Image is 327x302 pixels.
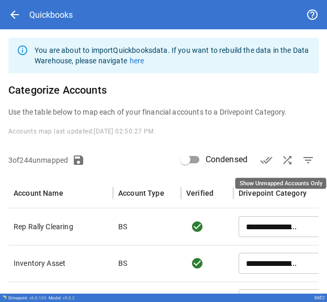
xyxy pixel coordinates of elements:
[118,189,164,197] div: Account Type
[8,8,21,21] span: arrow_back
[130,57,144,65] a: here
[118,258,127,269] p: BS
[14,258,108,269] p: Inventory Asset
[29,10,73,20] div: Quickbooks
[186,189,213,197] div: Verified
[260,154,273,166] span: done_all
[239,189,307,197] div: Drivepoint Category
[206,153,247,166] span: Condensed
[314,296,325,300] div: BRĒZ
[35,41,310,70] div: You are about to import Quickbooks data. If you want to rebuild the data in the Data Warehouse, p...
[14,221,108,232] p: Rep Rally Clearing
[29,296,47,300] span: v 6.0.109
[63,296,75,300] span: v 5.0.2
[298,150,319,171] button: Show Unmapped Accounts Only
[256,150,277,171] button: Verify Accounts
[277,150,298,171] button: AI Auto-Map Accounts
[281,154,294,166] span: shuffle
[8,128,154,135] span: Accounts map last updated: [DATE] 02:50:27 PM
[49,296,75,300] div: Model
[8,82,319,98] h6: Categorize Accounts
[118,221,127,232] p: BS
[8,296,47,300] div: Drivepoint
[14,189,63,197] div: Account Name
[302,154,314,166] span: filter_list
[8,155,68,165] p: 3 of 244 unmapped
[2,295,6,299] img: Drivepoint
[8,107,319,117] p: Use the table below to map each of your financial accounts to a Drivepoint Category.
[235,178,326,189] div: Show Unmapped Accounts Only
